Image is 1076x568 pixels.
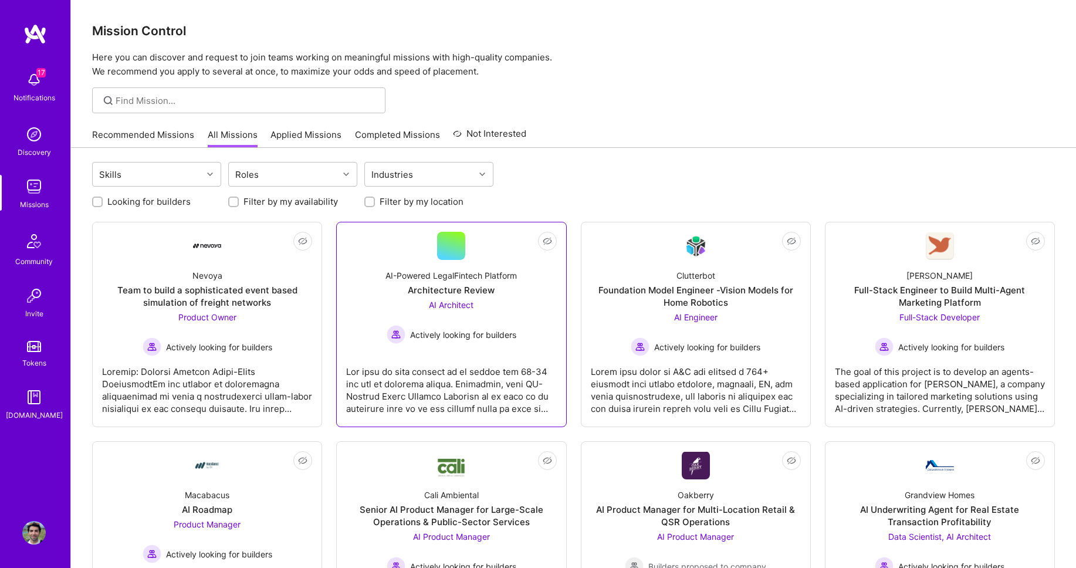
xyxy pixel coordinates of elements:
[899,312,980,322] span: Full-Stack Developer
[591,284,801,309] div: Foundation Model Engineer -Vision Models for Home Robotics
[36,68,46,77] span: 17
[410,329,516,341] span: Actively looking for builders
[101,94,115,107] i: icon SearchGrey
[174,519,241,529] span: Product Manager
[387,325,405,344] img: Actively looking for builders
[96,166,124,183] div: Skills
[22,123,46,146] img: discovery
[23,23,47,45] img: logo
[413,532,490,542] span: AI Product Manager
[1031,456,1040,465] i: icon EyeClosed
[682,452,710,479] img: Company Logo
[22,386,46,409] img: guide book
[835,284,1045,309] div: Full-Stack Engineer to Build Multi-Agent Marketing Platform
[116,94,377,107] input: Find Mission...
[19,521,49,545] a: User Avatar
[875,337,894,356] img: Actively looking for builders
[408,284,495,296] div: Architecture Review
[591,232,801,417] a: Company LogoClutterbotFoundation Model Engineer -Vision Models for Home RoboticsAI Engineer Activ...
[835,356,1045,415] div: The goal of this project is to develop an agents-based application for [PERSON_NAME], a company s...
[22,175,46,198] img: teamwork
[13,92,55,104] div: Notifications
[346,503,556,528] div: Senior AI Product Manager for Large-Scale Operations & Public-Sector Services
[192,269,222,282] div: Nevoya
[453,127,526,148] a: Not Interested
[787,236,796,246] i: icon EyeClosed
[27,341,41,352] img: tokens
[835,503,1045,528] div: AI Underwriting Agent for Real Estate Transaction Profitability
[543,236,552,246] i: icon EyeClosed
[906,269,973,282] div: [PERSON_NAME]
[22,68,46,92] img: bell
[143,337,161,356] img: Actively looking for builders
[102,232,312,417] a: Company LogoNevoyaTeam to build a sophisticated event based simulation of freight networksProduct...
[25,307,43,320] div: Invite
[674,312,718,322] span: AI Engineer
[22,357,46,369] div: Tokens
[591,356,801,415] div: Lorem ipsu dolor si A&C adi elitsed d 764+ eiusmodt inci utlabo etdolore, magnaali, EN, adm venia...
[166,341,272,353] span: Actively looking for builders
[193,244,221,248] img: Company Logo
[678,489,714,501] div: Oakberry
[657,532,734,542] span: AI Product Manager
[243,195,338,208] label: Filter by my availability
[926,460,954,471] img: Company Logo
[208,129,258,148] a: All Missions
[355,129,440,148] a: Completed Missions
[193,451,221,479] img: Company Logo
[424,489,479,501] div: Cali Ambiental
[22,284,46,307] img: Invite
[20,227,48,255] img: Community
[898,341,1004,353] span: Actively looking for builders
[787,456,796,465] i: icon EyeClosed
[270,129,341,148] a: Applied Missions
[437,454,465,478] img: Company Logo
[543,456,552,465] i: icon EyeClosed
[835,232,1045,417] a: Company Logo[PERSON_NAME]Full-Stack Engineer to Build Multi-Agent Marketing PlatformFull-Stack De...
[92,23,1055,38] h3: Mission Control
[102,356,312,415] div: Loremip: Dolorsi Ametcon Adipi-Elits DoeiusmodtEm inc utlabor et doloremagna aliquaenimad mi veni...
[298,456,307,465] i: icon EyeClosed
[107,195,191,208] label: Looking for builders
[631,337,649,356] img: Actively looking for builders
[232,166,262,183] div: Roles
[346,232,556,417] a: AI-Powered LegalFintech PlatformArchitecture ReviewAI Architect Actively looking for buildersActi...
[6,409,63,421] div: [DOMAIN_NAME]
[654,341,760,353] span: Actively looking for builders
[143,545,161,563] img: Actively looking for builders
[22,521,46,545] img: User Avatar
[926,232,954,260] img: Company Logo
[380,195,463,208] label: Filter by my location
[905,489,975,501] div: Grandview Homes
[682,232,710,260] img: Company Logo
[178,312,236,322] span: Product Owner
[18,146,51,158] div: Discovery
[102,284,312,309] div: Team to build a sophisticated event based simulation of freight networks
[591,503,801,528] div: AI Product Manager for Multi-Location Retail & QSR Operations
[429,300,473,310] span: AI Architect
[20,198,49,211] div: Missions
[385,269,517,282] div: AI-Powered LegalFintech Platform
[182,503,232,516] div: AI Roadmap
[676,269,715,282] div: Clutterbot
[166,548,272,560] span: Actively looking for builders
[346,356,556,415] div: Lor ipsu do sita consect ad el seddoe tem 68-34 inc utl et dolorema aliqua. Enimadmin, veni QU-No...
[298,236,307,246] i: icon EyeClosed
[479,171,485,177] i: icon Chevron
[185,489,229,501] div: Macabacus
[888,532,991,542] span: Data Scientist, AI Architect
[368,166,416,183] div: Industries
[92,129,194,148] a: Recommended Missions
[92,50,1055,79] p: Here you can discover and request to join teams working on meaningful missions with high-quality ...
[1031,236,1040,246] i: icon EyeClosed
[343,171,349,177] i: icon Chevron
[207,171,213,177] i: icon Chevron
[15,255,53,268] div: Community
